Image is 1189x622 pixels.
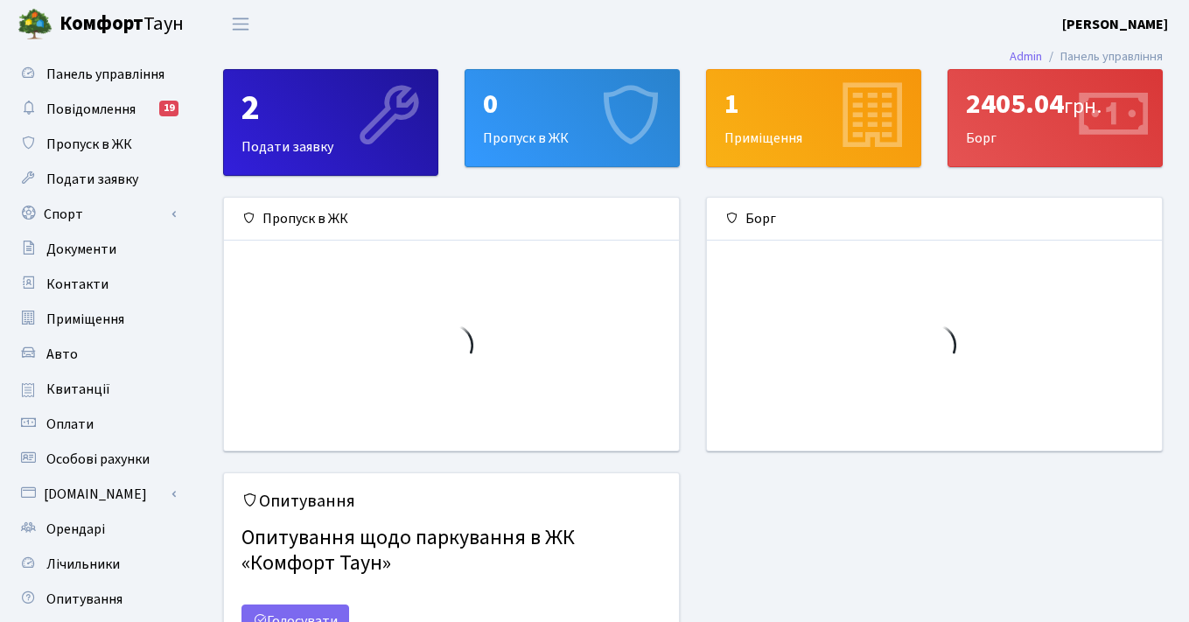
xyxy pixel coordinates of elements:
[46,590,122,609] span: Опитування
[46,520,105,539] span: Орендарі
[9,267,184,302] a: Контакти
[46,170,138,189] span: Подати заявку
[1064,91,1102,122] span: грн.
[706,69,921,167] a: 1Приміщення
[707,70,920,166] div: Приміщення
[9,57,184,92] a: Панель управління
[223,69,438,176] a: 2Подати заявку
[9,372,184,407] a: Квитанції
[46,65,164,84] span: Панель управління
[46,135,132,154] span: Пропуск в ЖК
[9,302,184,337] a: Приміщення
[483,87,661,121] div: 0
[46,415,94,434] span: Оплати
[241,519,661,584] h4: Опитування щодо паркування в ЖК «Комфорт Таун»
[465,69,680,167] a: 0Пропуск в ЖК
[241,491,661,512] h5: Опитування
[46,310,124,329] span: Приміщення
[9,582,184,617] a: Опитування
[948,70,1162,166] div: Борг
[9,477,184,512] a: [DOMAIN_NAME]
[983,38,1189,75] nav: breadcrumb
[46,380,110,399] span: Квитанції
[9,162,184,197] a: Подати заявку
[241,87,420,129] div: 2
[224,198,679,241] div: Пропуск в ЖК
[465,70,679,166] div: Пропуск в ЖК
[59,10,184,39] span: Таун
[9,127,184,162] a: Пропуск в ЖК
[707,198,1162,241] div: Борг
[46,555,120,574] span: Лічильники
[46,240,116,259] span: Документи
[1062,15,1168,34] b: [PERSON_NAME]
[9,92,184,127] a: Повідомлення19
[9,407,184,442] a: Оплати
[9,442,184,477] a: Особові рахунки
[46,450,150,469] span: Особові рахунки
[9,337,184,372] a: Авто
[1010,47,1042,66] a: Admin
[9,547,184,582] a: Лічильники
[59,10,143,38] b: Комфорт
[17,7,52,42] img: logo.png
[9,232,184,267] a: Документи
[46,100,136,119] span: Повідомлення
[966,87,1144,121] div: 2405.04
[1062,14,1168,35] a: [PERSON_NAME]
[219,10,262,38] button: Переключити навігацію
[724,87,903,121] div: 1
[9,512,184,547] a: Орендарі
[1042,47,1163,66] li: Панель управління
[159,101,178,116] div: 19
[46,275,108,294] span: Контакти
[224,70,437,175] div: Подати заявку
[9,197,184,232] a: Спорт
[46,345,78,364] span: Авто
